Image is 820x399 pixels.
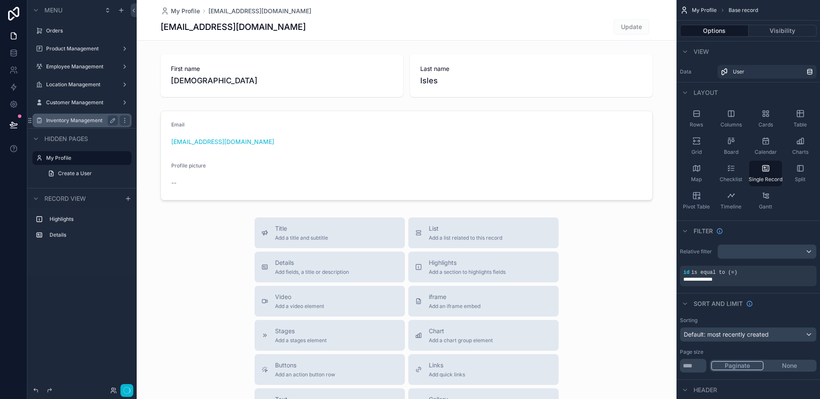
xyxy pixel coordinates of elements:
[680,106,713,132] button: Rows
[27,208,137,250] div: scrollable content
[684,331,769,338] span: Default: most recently created
[680,349,703,355] label: Page size
[715,161,747,186] button: Checklist
[46,27,130,34] label: Orders
[46,45,118,52] label: Product Management
[711,361,764,370] button: Paginate
[715,133,747,159] button: Board
[755,149,777,155] span: Calendar
[694,227,713,235] span: Filter
[749,133,782,159] button: Calendar
[680,25,749,37] button: Options
[44,135,88,143] span: Hidden pages
[46,99,118,106] label: Customer Management
[694,299,743,308] span: Sort And Limit
[784,133,817,159] button: Charts
[46,155,126,161] label: My Profile
[694,47,709,56] span: View
[43,167,132,180] a: Create a User
[784,106,817,132] button: Table
[720,203,741,210] span: Timeline
[692,7,717,14] span: My Profile
[717,65,817,79] a: User
[691,270,737,276] span: is equal to (=)
[729,7,758,14] span: Base record
[792,149,808,155] span: Charts
[46,117,114,124] label: Inventory Management
[758,121,773,128] span: Cards
[161,7,200,15] a: My Profile
[764,361,815,370] button: None
[58,170,92,177] span: Create a User
[683,203,710,210] span: Pivot Table
[50,232,128,238] label: Details
[44,6,62,15] span: Menu
[759,203,772,210] span: Gantt
[715,188,747,214] button: Timeline
[680,161,713,186] button: Map
[715,106,747,132] button: Columns
[691,176,702,183] span: Map
[784,161,817,186] button: Split
[50,216,128,223] label: Highlights
[680,68,714,75] label: Data
[680,188,713,214] button: Pivot Table
[694,88,718,97] span: Layout
[46,81,118,88] label: Location Management
[690,121,703,128] span: Rows
[795,176,805,183] span: Split
[161,21,306,33] h1: [EMAIL_ADDRESS][DOMAIN_NAME]
[683,270,689,276] span: id
[794,121,807,128] span: Table
[724,149,738,155] span: Board
[680,248,714,255] label: Relative filter
[720,121,742,128] span: Columns
[749,106,782,132] button: Cards
[46,63,118,70] label: Employee Management
[680,133,713,159] button: Grid
[208,7,311,15] a: [EMAIL_ADDRESS][DOMAIN_NAME]
[691,149,702,155] span: Grid
[749,25,817,37] button: Visibility
[44,194,86,203] span: Record view
[720,176,742,183] span: Checklist
[680,327,817,342] button: Default: most recently created
[733,68,744,75] span: User
[749,188,782,214] button: Gantt
[749,161,782,186] button: Single Record
[749,176,782,183] span: Single Record
[171,7,200,15] span: My Profile
[680,317,697,324] label: Sorting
